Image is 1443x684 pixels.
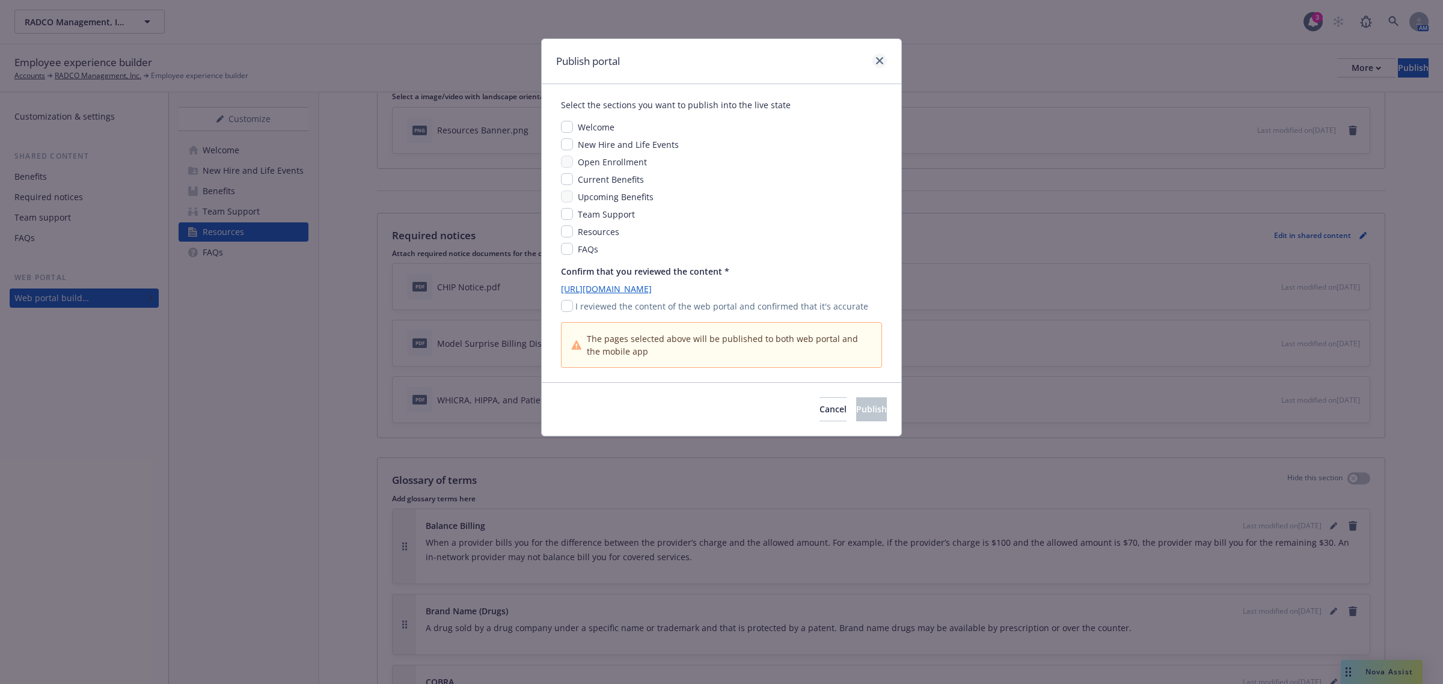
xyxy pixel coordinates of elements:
span: Cancel [820,403,847,415]
span: New Hire and Life Events [578,139,679,150]
a: close [872,53,887,68]
a: [URL][DOMAIN_NAME] [561,282,882,295]
div: Select the sections you want to publish into the live state [561,99,882,111]
span: Open Enrollment [578,156,647,168]
button: Cancel [820,397,847,421]
p: Confirm that you reviewed the content * [561,265,882,278]
p: I reviewed the content of the web portal and confirmed that it's accurate [575,300,868,313]
span: The pages selected above will be published to both web portal and the mobile app [587,332,872,358]
span: Team Support [578,209,635,220]
span: Welcome [578,121,614,133]
span: Upcoming Benefits [578,191,654,203]
span: Resources [578,226,619,237]
span: FAQs [578,243,598,255]
button: Publish [856,397,887,421]
span: Current Benefits [578,174,644,185]
h1: Publish portal [556,53,620,69]
span: Publish [856,403,887,415]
